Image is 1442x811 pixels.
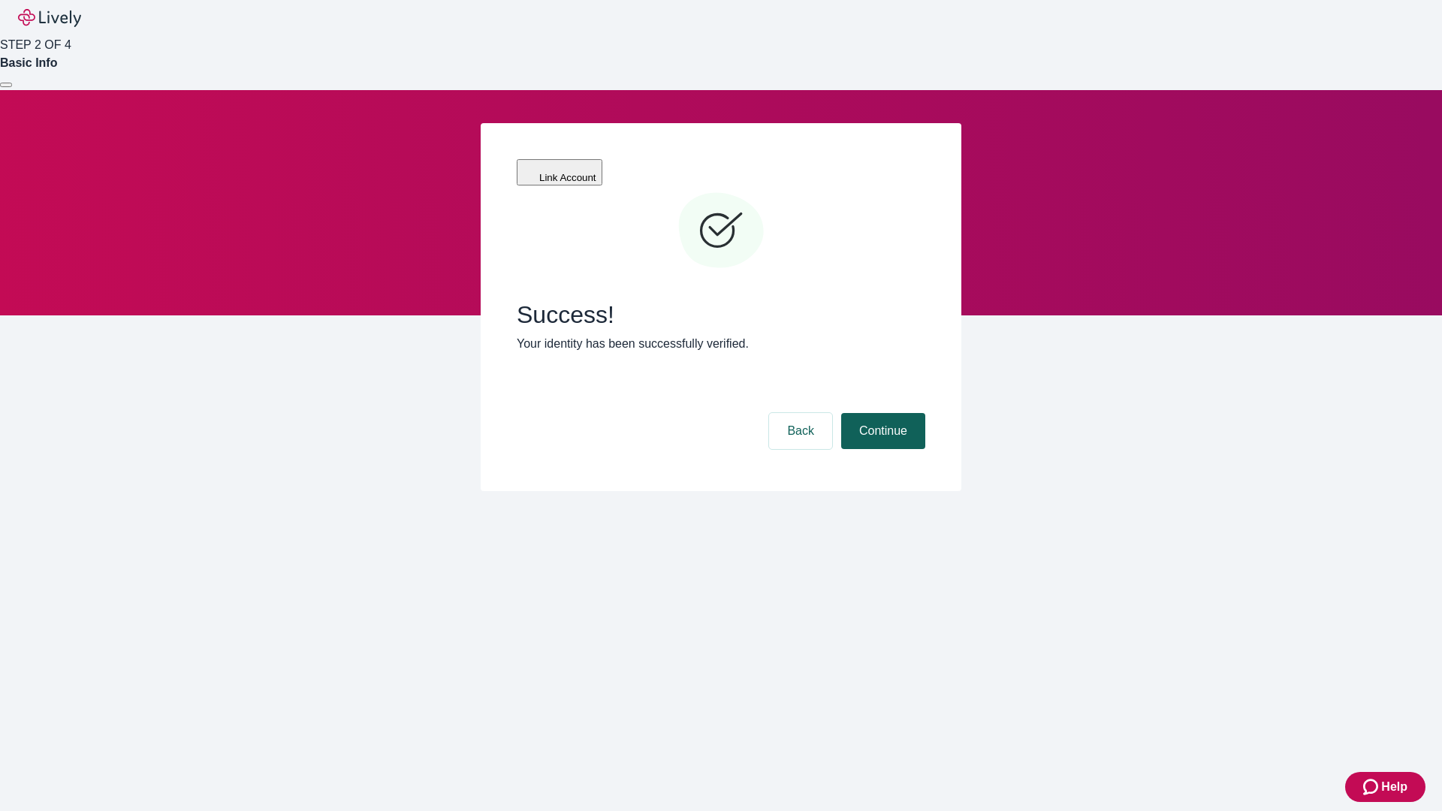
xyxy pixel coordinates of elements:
span: Help [1381,778,1407,796]
button: Zendesk support iconHelp [1345,772,1425,802]
svg: Checkmark icon [676,186,766,276]
button: Link Account [517,159,602,185]
span: Success! [517,300,925,329]
button: Continue [841,413,925,449]
p: Your identity has been successfully verified. [517,335,925,353]
svg: Zendesk support icon [1363,778,1381,796]
img: Lively [18,9,81,27]
button: Back [769,413,832,449]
